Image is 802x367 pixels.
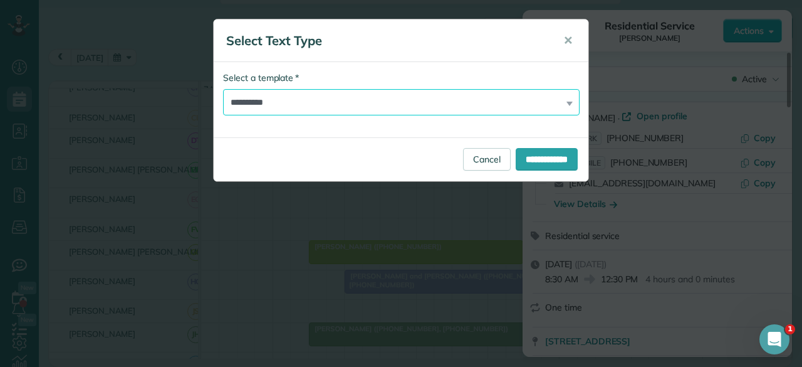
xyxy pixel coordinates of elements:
span: 1 [785,324,795,334]
label: Select a template [223,72,299,84]
iframe: Intercom live chat [759,324,789,354]
h5: Select Text Type [226,32,546,50]
span: ✕ [563,33,573,48]
a: Cancel [463,148,511,171]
